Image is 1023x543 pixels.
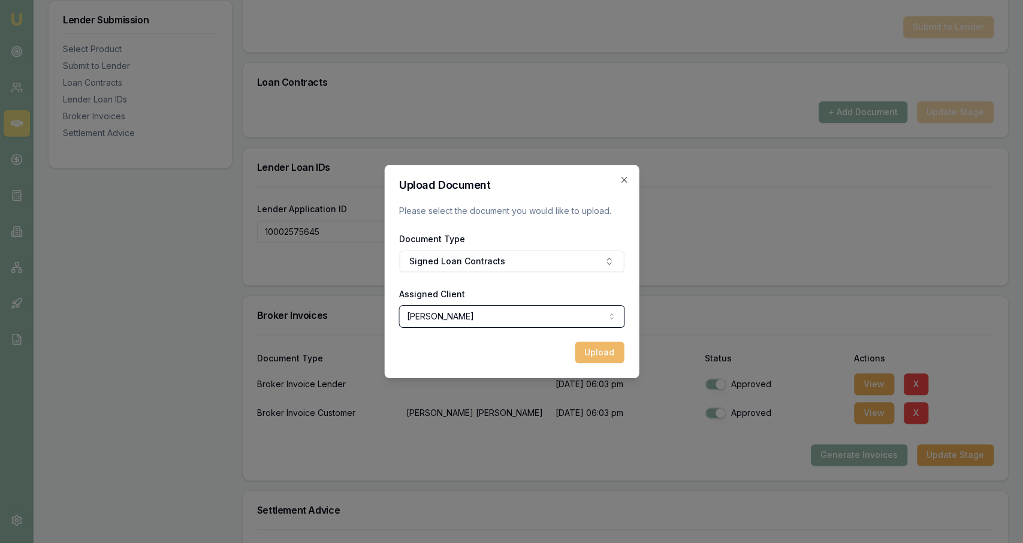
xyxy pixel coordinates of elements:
p: Please select the document you would like to upload. [399,205,624,217]
label: Assigned Client [399,289,465,299]
h2: Upload Document [399,180,624,191]
label: Document Type [399,234,465,244]
button: Signed Loan Contracts [399,251,624,272]
button: Upload [575,342,624,363]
